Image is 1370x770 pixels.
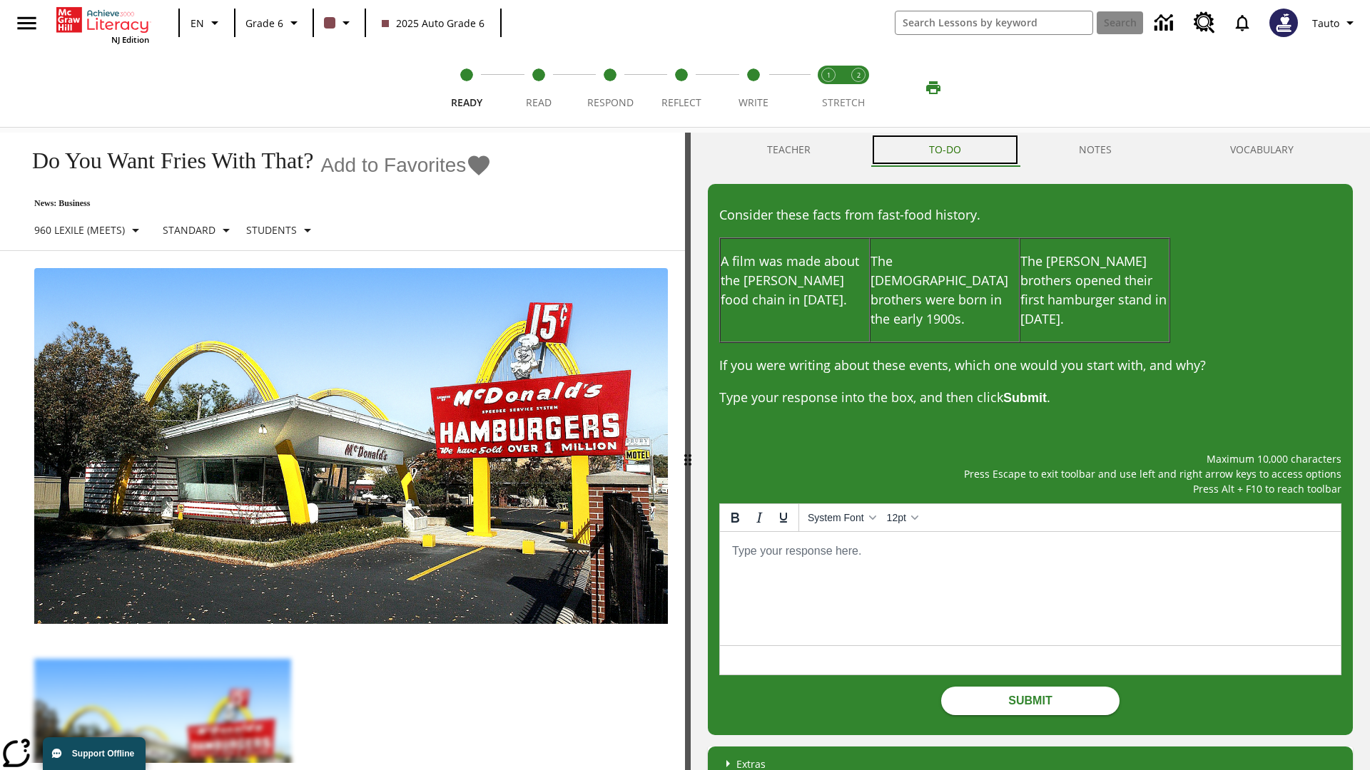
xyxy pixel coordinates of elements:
[56,4,149,45] div: Home
[1020,133,1172,167] button: NOTES
[320,153,492,178] button: Add to Favorites - Do You Want Fries With That?
[708,133,870,167] button: Teacher
[719,388,1341,408] p: Type your response into the box, and then click .
[719,466,1341,481] p: Press Escape to exit toolbar and use left and right arrow keys to access options
[857,71,861,80] text: 2
[245,16,283,31] span: Grade 6
[1146,4,1185,43] a: Data Center
[1003,391,1047,405] strong: Submit
[1020,252,1169,329] p: The [PERSON_NAME] brothers opened their first hamburger stand in [DATE].
[29,217,150,243] button: Select Lexile, 960 Lexile (Meets)
[685,133,691,770] div: Press Enter or Spacebar and then press right and left arrow keys to move the slider
[17,198,492,209] p: News: Business
[871,252,1019,329] p: The [DEMOGRAPHIC_DATA] brothers were born in the early 1900s.
[661,96,701,109] span: Reflect
[910,75,956,101] button: Print
[382,16,484,31] span: 2025 Auto Grade 6
[1171,133,1353,167] button: VOCABULARY
[827,71,831,80] text: 1
[719,451,1341,466] p: Maximum 10,000 characters
[1312,16,1339,31] span: Tauto
[240,10,308,36] button: Grade: Grade 6, Select a grade
[318,10,360,36] button: Class color is dark brown. Change class color
[723,505,747,530] button: Bold
[895,11,1092,34] input: search field
[691,133,1370,770] div: activity
[747,505,771,530] button: Italic
[163,222,215,237] p: Standard
[941,687,1120,715] button: Submit
[808,512,864,523] span: System Font
[712,48,795,127] button: Write step 5 of 5
[739,96,768,109] span: Write
[719,481,1341,496] p: Press Alt + F10 to reach toolbar
[1269,9,1298,37] img: Avatar
[708,133,1353,167] div: Instructional Panel Tabs
[111,34,149,45] span: NJ Edition
[887,512,906,523] span: 12pt
[157,217,240,243] button: Scaffolds, Standard
[1224,4,1261,41] a: Notifications
[1261,4,1306,41] button: Select a new avatar
[17,148,313,174] h1: Do You Want Fries With That?
[451,96,482,109] span: Ready
[497,48,579,127] button: Read step 2 of 5
[246,222,297,237] p: Students
[881,505,923,530] button: Font sizes
[719,205,1341,225] p: Consider these facts from fast-food history.
[720,532,1341,645] iframe: Rich Text Area. Press ALT-0 for help.
[838,48,879,127] button: Stretch Respond step 2 of 2
[6,2,48,44] button: Open side menu
[526,96,552,109] span: Read
[320,154,466,177] span: Add to Favorites
[587,96,634,109] span: Respond
[34,222,125,237] p: 960 Lexile (Meets)
[184,10,230,36] button: Language: EN, Select a language
[1306,10,1364,36] button: Profile/Settings
[240,217,322,243] button: Select Student
[569,48,651,127] button: Respond step 3 of 5
[822,96,865,109] span: STRETCH
[43,737,146,770] button: Support Offline
[1185,4,1224,42] a: Resource Center, Will open in new tab
[34,268,668,625] img: One of the first McDonald's stores, with the iconic red sign and golden arches.
[640,48,723,127] button: Reflect step 4 of 5
[425,48,508,127] button: Ready step 1 of 5
[808,48,849,127] button: Stretch Read step 1 of 2
[802,505,881,530] button: Fonts
[721,252,869,309] p: A film was made about the [PERSON_NAME] food chain in [DATE].
[719,356,1341,375] p: If you were writing about these events, which one would you start with, and why?
[191,16,204,31] span: EN
[771,505,796,530] button: Underline
[72,749,134,759] span: Support Offline
[870,133,1020,167] button: TO-DO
